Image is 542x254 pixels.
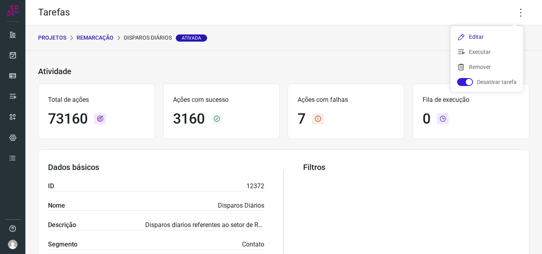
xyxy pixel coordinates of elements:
[298,111,306,128] h1: 7
[218,201,264,210] p: Disparos Diários
[8,240,17,249] img: avatar-user-boy.jpg
[48,162,264,172] h3: Dados básicos
[451,76,523,88] li: Desativar tarefa
[176,34,207,42] span: Ativada
[48,95,145,105] p: Total de ações
[423,95,519,105] p: Fila de execução
[77,34,113,42] p: Remarcação
[423,111,431,128] h1: 0
[298,95,394,105] p: Ações com falhas
[451,61,523,73] li: Remover
[451,46,523,58] li: Executar
[124,34,207,42] p: Disparos Diários
[451,31,523,43] li: Editar
[38,7,70,18] h2: Tarefas
[173,111,205,128] h1: 3160
[145,220,264,230] p: Disparos diarios referentes ao setor de Remacação
[173,95,270,105] p: Ações com sucesso
[242,240,264,249] p: Contato
[48,111,88,128] h1: 73160
[38,67,71,76] h3: Atividade
[48,240,77,249] label: Segmento
[303,162,519,172] h3: Filtros
[48,181,54,191] label: ID
[38,34,66,42] p: PROJETOS
[7,5,19,17] img: Logo
[48,201,65,210] label: Nome
[246,181,264,191] p: 12372
[48,220,76,230] label: Descrição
